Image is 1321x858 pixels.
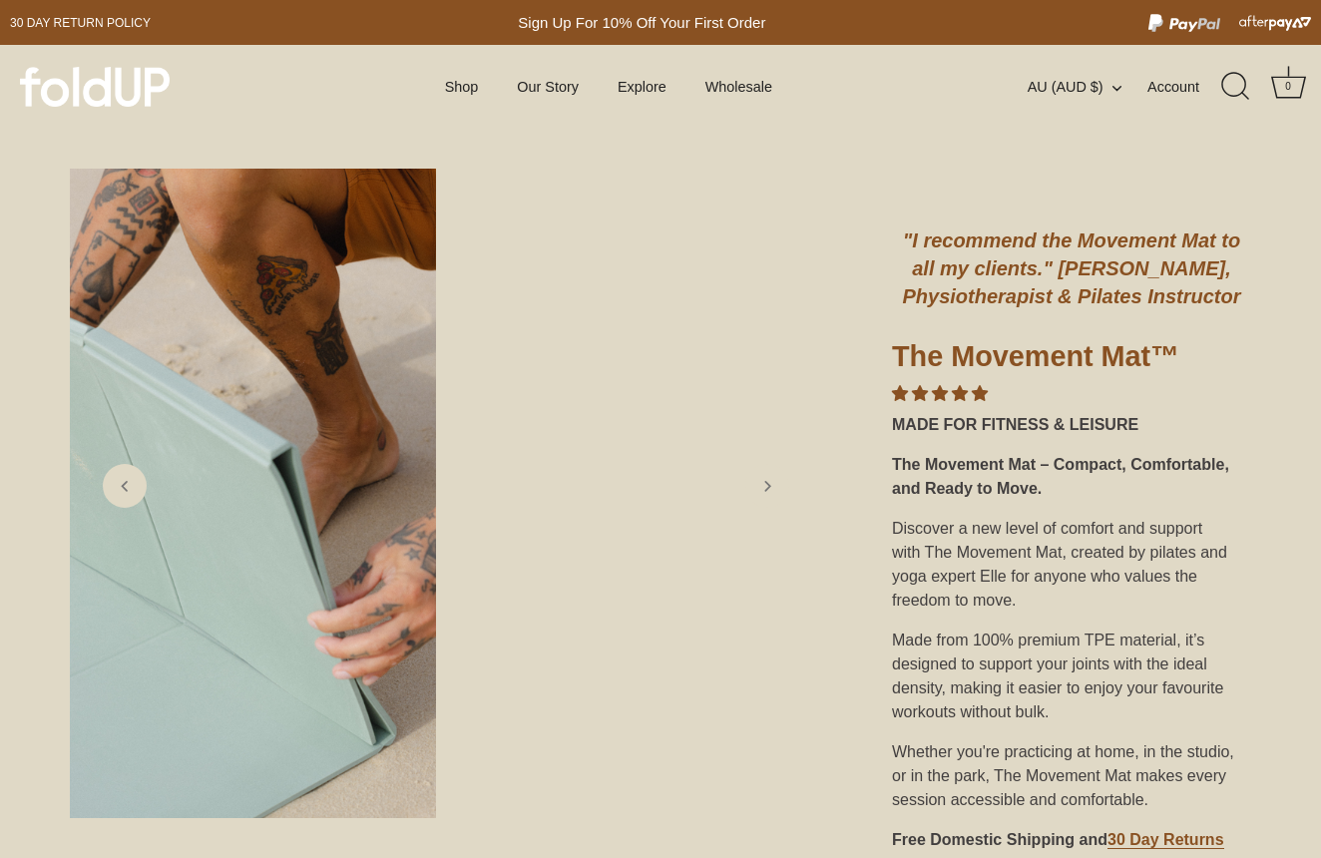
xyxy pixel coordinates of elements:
[10,11,151,35] a: 30 day Return policy
[1266,65,1310,109] a: Cart
[892,621,1251,732] div: Made from 100% premium TPE material, it’s designed to support your joints with the ideal density,...
[500,68,596,106] a: Our Story
[1278,77,1298,97] div: 0
[687,68,789,106] a: Wholesale
[1147,75,1219,99] a: Account
[892,831,1107,848] strong: Free Domestic Shipping and
[601,68,683,106] a: Explore
[745,464,789,508] a: Next slide
[903,229,1241,307] em: "I recommend the Movement Mat to all my clients." [PERSON_NAME], Physiotherapist & Pilates Instru...
[103,464,147,508] a: Previous slide
[892,385,988,402] span: 4.86 stars
[892,732,1251,820] div: Whether you're practicing at home, in the studio, or in the park, The Movement Mat makes every se...
[1214,65,1258,109] a: Search
[1107,831,1224,849] a: 30 Day Returns
[892,445,1251,509] div: The Movement Mat – Compact, Comfortable, and Ready to Move.
[892,509,1251,621] div: Discover a new level of comfort and support with The Movement Mat, created by pilates and yoga ex...
[396,68,822,106] div: Primary navigation
[1028,78,1143,96] button: AU (AUD $)
[428,68,496,106] a: Shop
[892,416,1138,433] strong: MADE FOR FITNESS & LEISURE
[1107,831,1224,848] strong: 30 Day Returns
[892,338,1251,382] h1: The Movement Mat™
